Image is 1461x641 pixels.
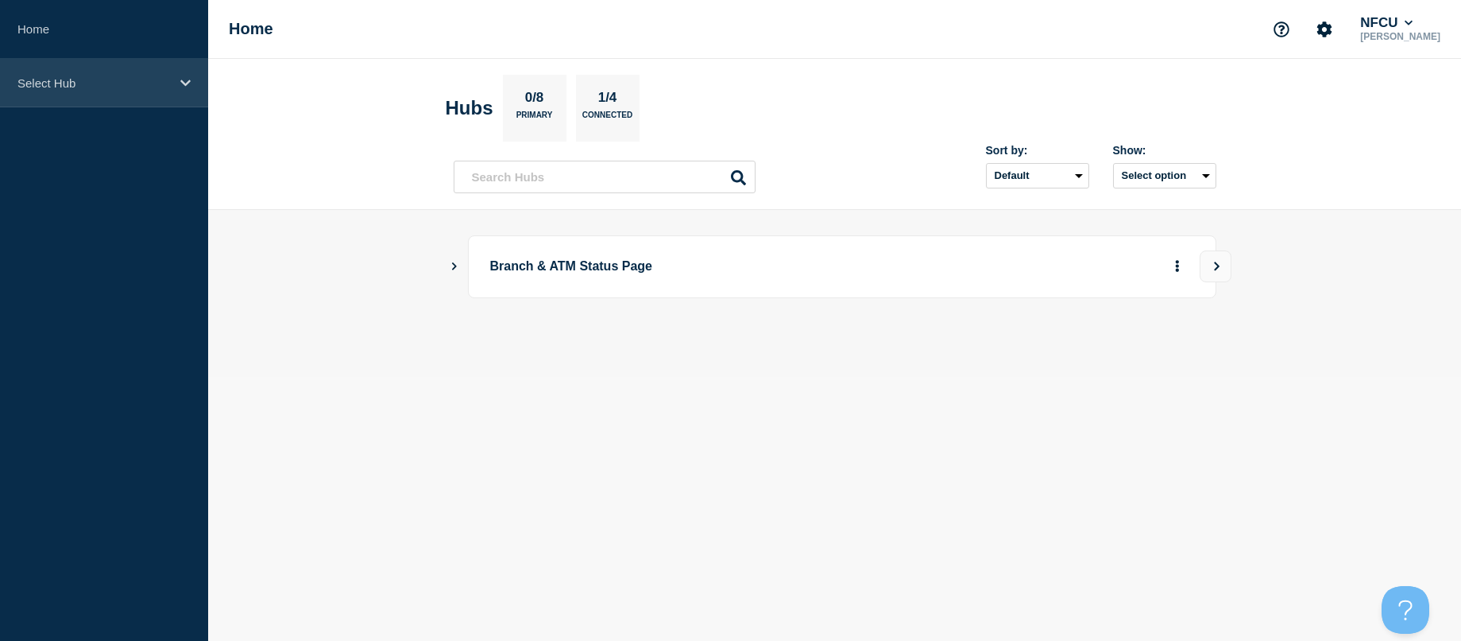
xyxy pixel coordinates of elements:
button: Account settings [1308,13,1341,46]
p: Connected [582,111,632,127]
p: Branch & ATM Status Page [490,252,930,282]
button: View [1200,251,1231,282]
div: Show: [1113,144,1216,157]
select: Sort by [986,163,1089,188]
button: NFCU [1357,15,1416,31]
iframe: Help Scout Beacon - Open [1382,586,1429,634]
h2: Hubs [446,97,493,119]
p: 0/8 [519,90,550,111]
p: [PERSON_NAME] [1357,31,1444,42]
button: Select option [1113,163,1216,188]
input: Search Hubs [454,161,756,193]
div: Sort by: [986,144,1089,157]
p: 1/4 [592,90,623,111]
button: Show Connected Hubs [450,261,458,273]
p: Primary [516,111,553,127]
button: More actions [1167,252,1188,282]
button: Support [1265,13,1298,46]
h1: Home [229,20,273,38]
p: Select Hub [17,76,170,90]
